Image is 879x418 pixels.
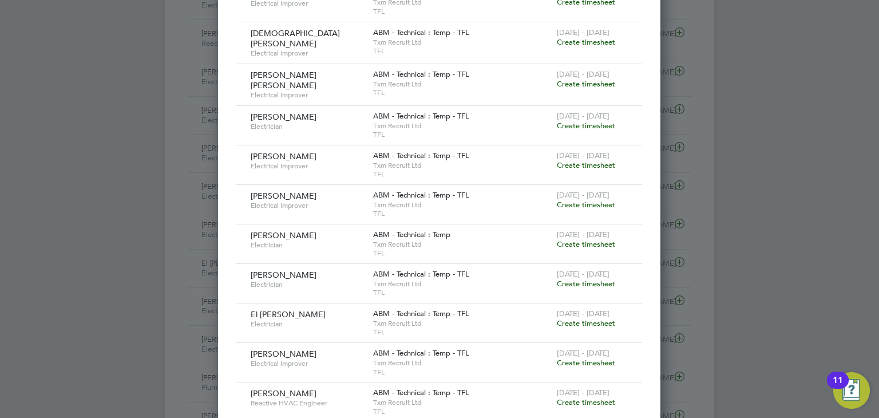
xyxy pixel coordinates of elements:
[557,397,615,407] span: Create timesheet
[373,358,551,368] span: Txm Recruit Ltd
[373,209,551,218] span: TFL
[251,320,365,329] span: Electrician
[373,328,551,337] span: TFL
[373,151,469,160] span: ABM - Technical : Temp - TFL
[557,279,615,289] span: Create timesheet
[373,200,551,210] span: Txm Recruit Ltd
[557,79,615,89] span: Create timesheet
[251,388,316,399] span: [PERSON_NAME]
[557,190,609,200] span: [DATE] - [DATE]
[251,28,340,49] span: [DEMOGRAPHIC_DATA][PERSON_NAME]
[251,201,365,210] span: Electrical Improver
[557,121,615,131] span: Create timesheet
[251,49,365,58] span: Electrical Improver
[373,398,551,407] span: Txm Recruit Ltd
[373,348,469,358] span: ABM - Technical : Temp - TFL
[557,318,615,328] span: Create timesheet
[373,407,551,416] span: TFL
[251,240,365,250] span: Electrician
[373,388,469,397] span: ABM - Technical : Temp - TFL
[373,190,469,200] span: ABM - Technical : Temp - TFL
[373,130,551,139] span: TFL
[251,399,365,408] span: Reactive HVAC Engineer
[373,27,469,37] span: ABM - Technical : Temp - TFL
[557,111,609,121] span: [DATE] - [DATE]
[833,372,870,409] button: Open Resource Center, 11 new notifications
[557,37,615,47] span: Create timesheet
[557,269,609,279] span: [DATE] - [DATE]
[373,69,469,79] span: ABM - Technical : Temp - TFL
[251,230,316,240] span: [PERSON_NAME]
[251,70,316,90] span: [PERSON_NAME] [PERSON_NAME]
[251,349,316,359] span: [PERSON_NAME]
[373,288,551,297] span: TFL
[557,160,615,170] span: Create timesheet
[373,121,551,131] span: Txm Recruit Ltd
[557,200,615,210] span: Create timesheet
[251,90,365,100] span: Electrical Improver
[373,249,551,258] span: TFL
[251,270,316,280] span: [PERSON_NAME]
[251,151,316,161] span: [PERSON_NAME]
[251,309,326,320] span: El [PERSON_NAME]
[557,27,609,37] span: [DATE] - [DATE]
[251,191,316,201] span: [PERSON_NAME]
[373,88,551,97] span: TFL
[251,112,316,122] span: [PERSON_NAME]
[373,309,469,318] span: ABM - Technical : Temp - TFL
[251,359,365,368] span: Electrical Improver
[557,230,609,239] span: [DATE] - [DATE]
[833,380,843,395] div: 11
[557,388,609,397] span: [DATE] - [DATE]
[373,111,469,121] span: ABM - Technical : Temp - TFL
[557,69,609,79] span: [DATE] - [DATE]
[373,240,551,249] span: Txm Recruit Ltd
[373,46,551,56] span: TFL
[373,169,551,179] span: TFL
[251,122,365,131] span: Electrician
[373,161,551,170] span: Txm Recruit Ltd
[251,280,365,289] span: Electrician
[557,348,609,358] span: [DATE] - [DATE]
[557,151,609,160] span: [DATE] - [DATE]
[373,319,551,328] span: Txm Recruit Ltd
[557,358,615,368] span: Create timesheet
[251,161,365,171] span: Electrical Improver
[557,239,615,249] span: Create timesheet
[373,38,551,47] span: Txm Recruit Ltd
[557,309,609,318] span: [DATE] - [DATE]
[373,269,469,279] span: ABM - Technical : Temp - TFL
[373,279,551,289] span: Txm Recruit Ltd
[373,7,551,16] span: TFL
[373,230,450,239] span: ABM - Technical : Temp
[373,80,551,89] span: Txm Recruit Ltd
[373,368,551,377] span: TFL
